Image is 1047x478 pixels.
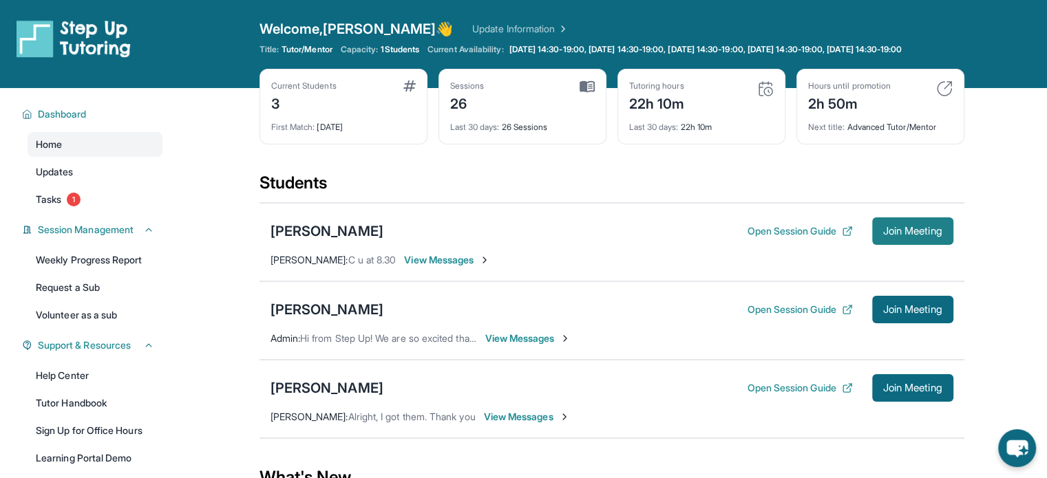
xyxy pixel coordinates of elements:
div: [PERSON_NAME] [271,300,383,319]
img: Chevron Right [555,22,569,36]
span: View Messages [484,410,570,424]
div: 2h 50m [808,91,891,113]
img: logo [17,19,131,58]
span: Updates [36,165,74,179]
span: Session Management [38,223,134,237]
span: Current Availability: [427,44,503,55]
button: Join Meeting [872,296,953,323]
span: Last 30 days : [629,122,679,132]
span: Admin : [271,332,300,344]
a: Volunteer as a sub [28,303,162,327]
div: 22h 10m [629,91,685,113]
span: [PERSON_NAME] : [271,411,348,422]
div: [PERSON_NAME] [271,221,383,241]
img: Chevron-Right [560,333,571,344]
a: Updates [28,160,162,184]
img: card [580,80,595,93]
span: 1 [67,193,81,206]
span: Tutor/Mentor [282,44,332,55]
button: Support & Resources [32,338,154,352]
a: [DATE] 14:30-19:00, [DATE] 14:30-19:00, [DATE] 14:30-19:00, [DATE] 14:30-19:00, [DATE] 14:30-19:00 [507,44,905,55]
span: View Messages [404,253,490,267]
a: Weekly Progress Report [28,248,162,272]
button: chat-button [998,429,1036,467]
div: Advanced Tutor/Mentor [808,113,953,133]
img: card [936,80,953,97]
div: [PERSON_NAME] [271,378,383,398]
div: 26 Sessions [450,113,595,133]
button: Join Meeting [872,217,953,245]
div: Students [260,172,964,202]
div: 26 [450,91,485,113]
a: Tasks1 [28,187,162,212]
button: Open Session Guide [747,303,852,316]
div: 22h 10m [629,113,774,133]
div: Tutoring hours [629,80,685,91]
span: Join Meeting [883,305,942,314]
span: First Match : [271,122,315,132]
span: Dashboard [38,107,87,121]
button: Session Management [32,223,154,237]
button: Open Session Guide [747,224,852,238]
div: Sessions [450,80,485,91]
span: 1 Students [381,44,419,55]
a: Sign Up for Office Hours [28,418,162,443]
span: Capacity: [341,44,379,55]
a: Learning Portal Demo [28,446,162,470]
div: [DATE] [271,113,416,133]
a: Help Center [28,363,162,388]
span: Next title : [808,122,845,132]
div: Hours until promotion [808,80,891,91]
span: Last 30 days : [450,122,500,132]
span: [DATE] 14:30-19:00, [DATE] 14:30-19:00, [DATE] 14:30-19:00, [DATE] 14:30-19:00, [DATE] 14:30-19:00 [509,44,902,55]
span: Support & Resources [38,338,131,352]
button: Join Meeting [872,374,953,402]
div: Current Students [271,80,337,91]
img: card [403,80,416,91]
span: Alright, I got them. Thank you [348,411,476,422]
span: [PERSON_NAME] : [271,254,348,265]
a: Tutor Handbook [28,391,162,415]
span: Join Meeting [883,384,942,392]
span: Welcome, [PERSON_NAME] 👋 [260,19,454,39]
a: Update Information [472,22,569,36]
img: Chevron-Right [479,254,490,265]
a: Request a Sub [28,275,162,300]
span: Title: [260,44,279,55]
span: Tasks [36,193,61,206]
span: Home [36,138,62,151]
a: Home [28,132,162,157]
span: Join Meeting [883,227,942,235]
span: View Messages [485,332,571,345]
button: Open Session Guide [747,381,852,395]
div: 3 [271,91,337,113]
img: Chevron-Right [559,411,570,422]
span: C u at 8.30 [348,254,396,265]
button: Dashboard [32,107,154,121]
img: card [757,80,774,97]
